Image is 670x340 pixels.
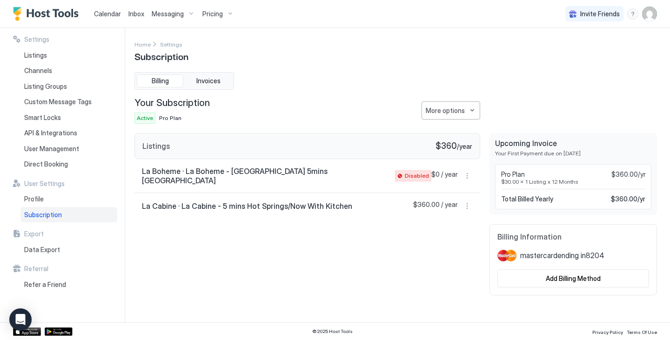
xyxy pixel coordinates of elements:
[501,178,645,185] span: $30.00 x 1 Listing x 12 Months
[462,200,473,212] button: More options
[580,10,620,18] span: Invite Friends
[611,195,645,203] span: $360.00 / yr
[24,35,49,44] span: Settings
[435,141,457,152] span: $360
[497,249,516,262] img: mastercard
[627,327,657,336] a: Terms Of Use
[611,170,645,179] span: $360.00/yr
[497,269,649,287] button: Add Billing Method
[20,110,117,126] a: Smart Locks
[134,97,210,109] span: Your Subscription
[627,8,638,20] div: menu
[24,51,47,60] span: Listings
[20,156,117,172] a: Direct Booking
[94,10,121,18] span: Calendar
[24,211,62,219] span: Subscription
[137,114,153,122] span: Active
[24,129,77,137] span: API & Integrations
[142,141,170,151] span: Listings
[422,101,480,120] button: More options
[196,77,221,85] span: Invoices
[134,39,151,49] a: Home
[24,82,67,91] span: Listing Groups
[152,10,184,18] span: Messaging
[312,328,353,334] span: © 2025 Host Tools
[24,265,48,273] span: Referral
[546,273,601,283] div: Add Billing Method
[24,230,44,238] span: Export
[462,200,473,212] div: menu
[134,41,151,48] span: Home
[159,114,181,121] span: Pro Plan
[20,191,117,207] a: Profile
[9,308,32,331] div: Open Intercom Messenger
[137,74,183,87] button: Billing
[128,10,144,18] span: Inbox
[152,77,169,85] span: Billing
[134,49,188,63] span: Subscription
[24,195,44,203] span: Profile
[462,170,473,181] div: menu
[160,39,182,49] div: Breadcrumb
[20,207,117,223] a: Subscription
[20,63,117,79] a: Channels
[160,41,182,48] span: Settings
[24,67,52,75] span: Channels
[501,170,525,179] span: Pro Plan
[20,242,117,258] a: Data Export
[185,74,232,87] button: Invoices
[457,142,472,151] span: / year
[24,113,61,122] span: Smart Locks
[160,39,182,49] a: Settings
[495,139,651,148] span: Upcoming Invoice
[202,10,223,18] span: Pricing
[426,106,465,115] div: More options
[501,195,553,203] span: Total Billed Yearly
[413,200,458,212] span: $360.00 / year
[134,39,151,49] div: Breadcrumb
[20,125,117,141] a: API & Integrations
[642,7,657,21] div: User profile
[24,180,65,188] span: User Settings
[20,141,117,157] a: User Management
[24,280,66,289] span: Refer a Friend
[13,7,83,21] a: Host Tools Logo
[24,98,92,106] span: Custom Message Tags
[20,79,117,94] a: Listing Groups
[592,329,623,335] span: Privacy Policy
[13,327,41,336] a: App Store
[24,246,60,254] span: Data Export
[462,170,473,181] button: More options
[495,150,651,157] span: Your First Payment due on [DATE]
[24,145,79,153] span: User Management
[134,72,234,90] div: tab-group
[142,167,391,185] span: La Boheme · La Boheme - [GEOGRAPHIC_DATA] 5mins [GEOGRAPHIC_DATA]
[422,101,480,120] div: menu
[627,329,657,335] span: Terms Of Use
[592,327,623,336] a: Privacy Policy
[45,327,73,336] a: Google Play Store
[94,9,121,19] a: Calendar
[128,9,144,19] a: Inbox
[20,47,117,63] a: Listings
[20,277,117,293] a: Refer a Friend
[497,232,649,241] span: Billing Information
[20,94,117,110] a: Custom Message Tags
[24,160,68,168] span: Direct Booking
[405,172,429,180] span: Disabled
[142,201,352,211] span: La Cabine · La Cabine - 5 mins Hot Springs/Now With Kitchen
[520,251,604,260] span: mastercard ending in 8204
[431,170,458,181] span: $0 / year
